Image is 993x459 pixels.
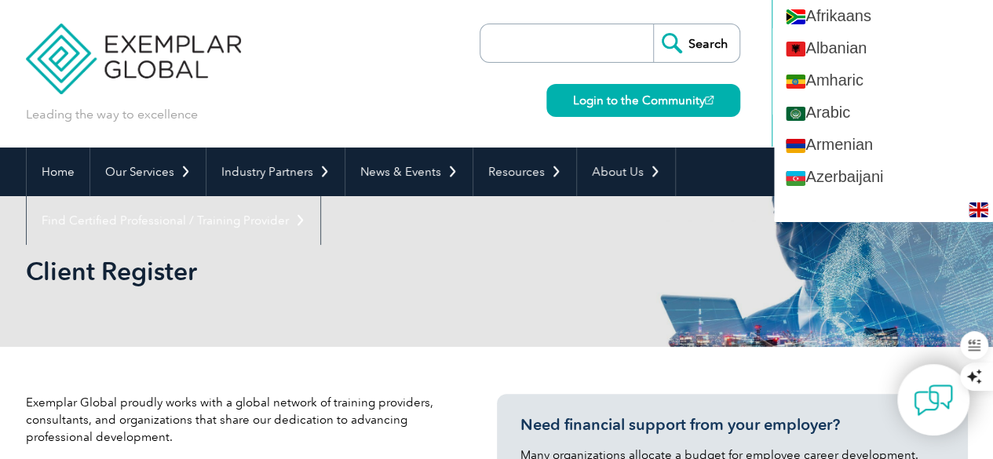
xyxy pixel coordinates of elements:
img: en [969,202,988,217]
img: contact-chat.png [914,381,953,420]
a: Albanian [774,32,993,64]
a: Amharic [774,64,993,97]
h3: Need financial support from your employer? [520,415,944,435]
img: am [786,75,805,89]
a: Armenian [774,129,993,161]
a: Home [27,148,89,196]
a: Resources [473,148,576,196]
p: Exemplar Global proudly works with a global network of training providers, consultants, and organ... [26,394,450,446]
a: Our Services [90,148,206,196]
a: Basque [774,194,993,226]
img: ar [786,107,805,122]
img: open_square.png [705,96,714,104]
h2: Client Register [26,259,685,284]
a: Azerbaijani [774,161,993,193]
img: hy [786,139,805,154]
a: Arabic [774,97,993,129]
img: az [786,171,805,186]
a: Industry Partners [206,148,345,196]
a: Find Certified Professional / Training Provider [27,196,320,245]
a: Login to the Community [546,84,740,117]
a: About Us [577,148,675,196]
img: sq [786,42,805,56]
img: af [786,9,805,24]
input: Search [653,24,739,62]
a: News & Events [345,148,473,196]
p: Leading the way to excellence [26,106,198,123]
